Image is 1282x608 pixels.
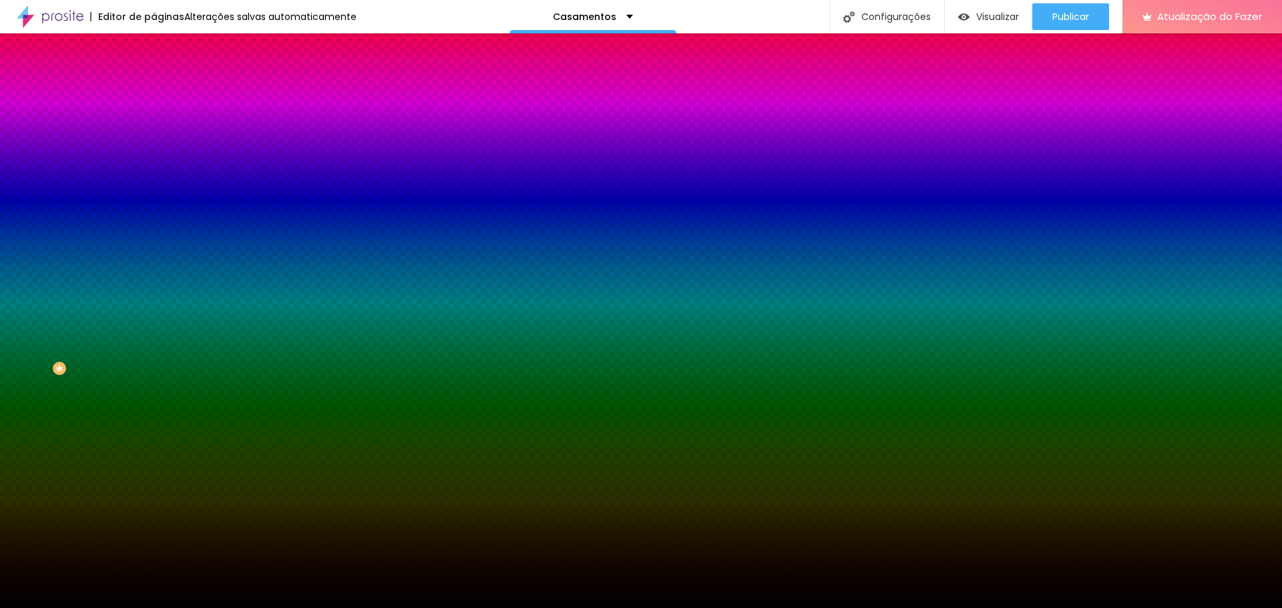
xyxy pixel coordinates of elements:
font: Atualização do Fazer [1157,9,1262,23]
img: view-1.svg [958,11,970,23]
font: Casamentos [553,10,616,23]
font: Visualizar [976,10,1019,23]
font: Alterações salvas automaticamente [184,10,357,23]
button: Publicar [1032,3,1109,30]
font: Publicar [1052,10,1089,23]
button: Visualizar [945,3,1032,30]
font: Editor de páginas [98,10,184,23]
img: Ícone [843,11,855,23]
font: Configurações [861,10,931,23]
